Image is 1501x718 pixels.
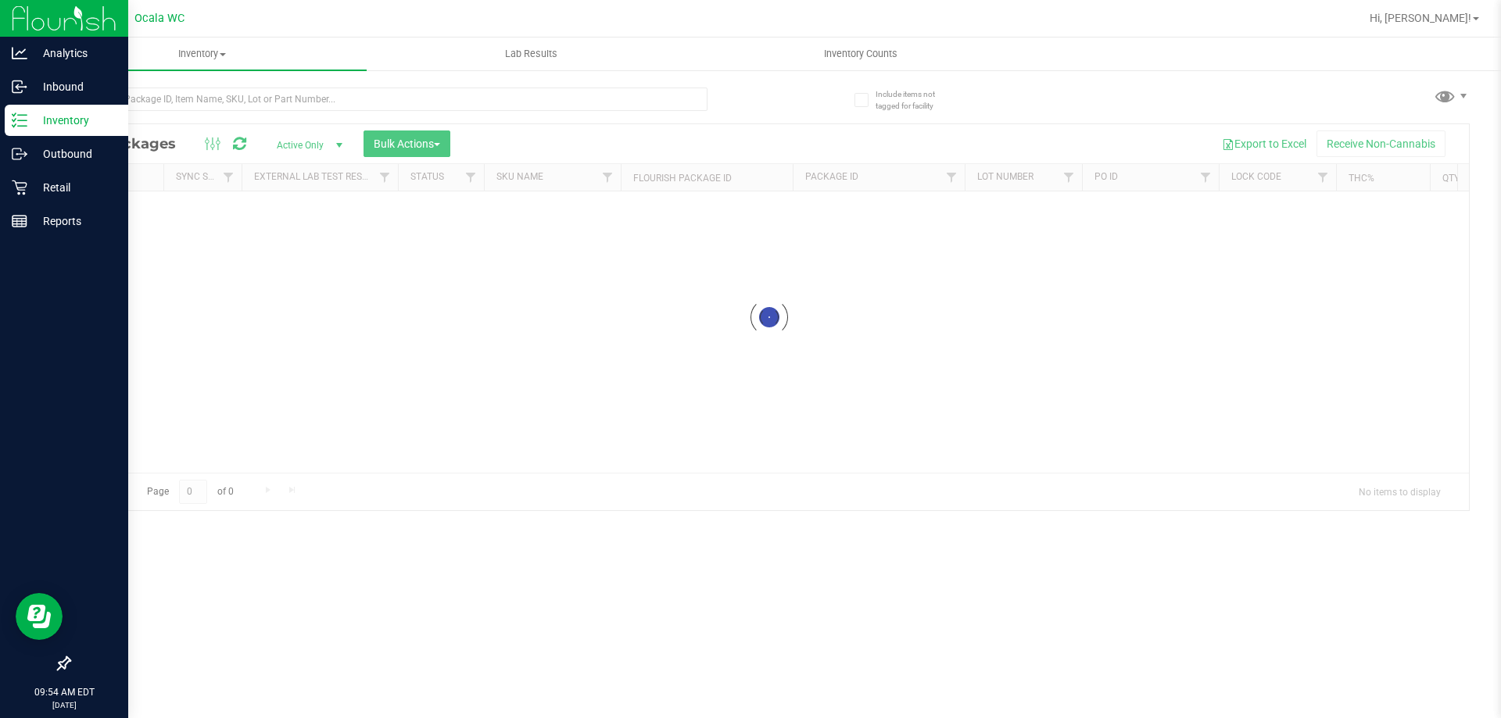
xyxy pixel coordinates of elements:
[876,88,954,112] span: Include items not tagged for facility
[27,178,121,197] p: Retail
[1370,12,1471,24] span: Hi, [PERSON_NAME]!
[696,38,1025,70] a: Inventory Counts
[7,685,121,699] p: 09:54 AM EDT
[484,47,579,61] span: Lab Results
[12,213,27,229] inline-svg: Reports
[27,212,121,230] p: Reports
[367,38,696,70] a: Lab Results
[27,145,121,163] p: Outbound
[16,593,63,640] iframe: Resource center
[38,47,367,61] span: Inventory
[134,12,184,25] span: Ocala WC
[12,79,27,95] inline-svg: Inbound
[69,88,708,111] input: Search Package ID, Item Name, SKU, Lot or Part Number...
[27,77,121,96] p: Inbound
[12,113,27,128] inline-svg: Inventory
[803,47,919,61] span: Inventory Counts
[27,111,121,130] p: Inventory
[38,38,367,70] a: Inventory
[12,180,27,195] inline-svg: Retail
[27,44,121,63] p: Analytics
[12,146,27,162] inline-svg: Outbound
[7,699,121,711] p: [DATE]
[12,45,27,61] inline-svg: Analytics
